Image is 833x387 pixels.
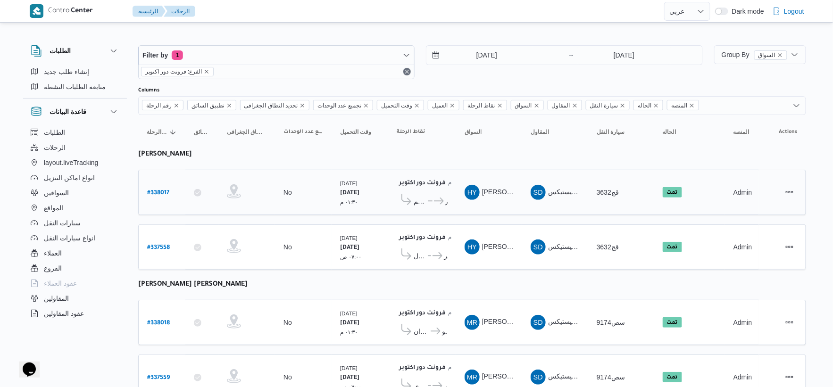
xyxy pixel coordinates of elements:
[44,81,106,92] span: متابعة الطلبات النشطة
[777,52,783,58] button: remove selected entity
[633,100,663,110] span: الحاله
[531,315,546,330] div: Shrkah Ditak Ladarah Alamshuroaat W Alkhdmat Ba Lwjistiks
[283,318,292,327] div: No
[44,66,89,77] span: إنشاء طلب جديد
[399,235,446,241] b: فرونت دور اكتوبر
[527,124,583,140] button: المقاول
[44,263,62,274] span: الفروع
[340,180,358,186] small: [DATE]
[194,128,210,136] span: تطبيق السائق
[572,103,578,108] button: Remove المقاول from selection in this group
[223,124,270,140] button: تحديد النطاق الجغرافى
[465,239,480,255] div: Hassan Yousf Husanein Salih
[667,375,678,380] b: تمت
[147,128,167,136] span: رقم الرحلة; Sorted in descending order
[27,200,123,215] button: المواقع
[27,79,123,94] button: متابعة الطلبات النشطة
[147,190,169,197] b: # 338017
[445,196,448,207] span: كارفور اعمار
[300,103,305,108] button: Remove تحديد النطاق الجغرافى from selection in this group
[27,155,123,170] button: layout.liveTracking
[44,232,95,244] span: انواع سيارات النقل
[147,316,170,329] a: #338018
[577,46,671,65] input: Press the down key to open a popover containing a calendar.
[142,100,183,110] span: رقم الرحلة
[336,124,383,140] button: وقت التحميل
[340,190,359,197] b: [DATE]
[204,69,209,74] button: remove selected entity
[190,124,214,140] button: تطبيق السائق
[9,349,40,378] iframe: chat widget
[568,52,575,58] div: →
[638,100,651,111] span: الحاله
[531,128,549,136] span: المقاول
[667,190,678,196] b: تمت
[448,179,466,185] small: ١٠:٤٨ م
[663,187,682,198] span: تمت
[414,250,426,262] span: كارفور طيبه مول
[467,370,477,385] span: MR
[414,326,429,337] span: كارفور حلوان
[340,320,359,327] b: [DATE]
[534,103,540,108] button: Remove السواق from selection in this group
[44,308,84,319] span: عقود المقاولين
[27,170,123,185] button: انواع اماكن التنزيل
[533,315,543,330] span: SD
[340,235,358,241] small: [DATE]
[44,217,81,229] span: سيارات النقل
[27,125,123,140] button: الطلبات
[31,45,119,57] button: الطلبات
[138,281,248,288] b: [PERSON_NAME] [PERSON_NAME]
[533,370,543,385] span: SD
[465,185,480,200] div: Hassan Yousf Husanein Salih
[597,128,625,136] span: سيارة النقل
[467,239,477,255] span: HY
[138,87,159,94] label: Columns
[363,103,369,108] button: Remove تجميع عدد الوحدات from selection in this group
[147,320,170,327] b: # 338018
[586,100,630,110] span: سيارة النقل
[71,8,93,15] b: Center
[187,100,236,110] span: تطبيق السائق
[147,186,169,199] a: #338017
[399,310,446,317] b: فرونت دور اكتوبر
[138,151,192,158] b: [PERSON_NAME]
[442,326,448,337] span: كارفور مايو
[667,100,699,110] span: المنصه
[663,317,682,328] span: تمت
[620,103,625,108] button: Remove سيارة النقل from selection in this group
[227,128,267,136] span: تحديد النطاق الجغرافى
[147,245,170,251] b: # 337558
[667,320,678,326] b: تمت
[548,318,706,326] span: شركة ديتاك لادارة المشروعات و الخدمات بى لوجيستيكس
[733,373,752,381] span: Admin
[671,100,687,111] span: المنصه
[663,372,682,382] span: تمت
[27,261,123,276] button: الفروع
[467,100,495,111] span: نقاط الرحلة
[722,51,787,58] span: Group By السواق
[169,128,177,136] svg: Sorted in descending order
[226,103,232,108] button: Remove تطبيق السائق from selection in this group
[147,375,170,381] b: # 337559
[728,8,764,15] span: Dark mode
[782,239,797,255] button: Actions
[340,254,362,260] small: ٠٧:٠٠ ص
[733,243,752,251] span: Admin
[44,187,69,198] span: السواقين
[784,6,804,17] span: Logout
[50,106,86,117] h3: قاعدة البيانات
[164,6,195,17] button: الرحلات
[23,64,127,98] div: الطلبات
[659,124,720,140] button: الحاله
[465,370,480,385] div: Muhammad Radha Munasoar Ibrahem
[769,2,808,21] button: Logout
[142,49,168,61] span: Filter by
[141,67,214,76] span: الفرع: فرونت دور اكتوبر
[340,310,358,316] small: [DATE]
[714,45,806,64] button: Group Byالسواقremove selected entity
[448,364,466,370] small: ١٠:٤٨ م
[192,100,224,111] span: تطبيق السائق
[497,103,503,108] button: Remove نقاط الرحلة from selection in this group
[444,250,448,262] span: فرونت دور اكتوبر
